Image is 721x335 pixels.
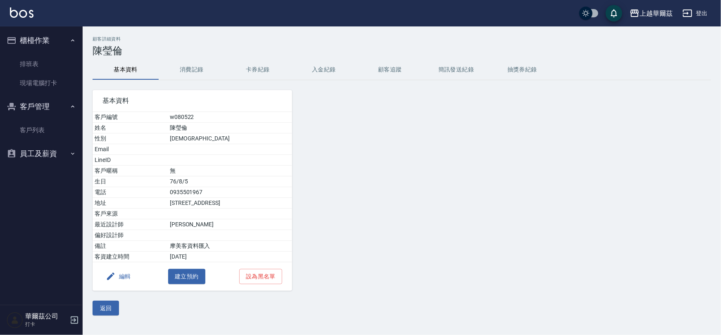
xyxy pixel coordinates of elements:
a: 客戶列表 [3,121,79,140]
button: 建立預約 [168,269,205,284]
button: 設為黑名單 [239,269,282,284]
td: 76/8/5 [168,176,292,187]
button: 卡券紀錄 [225,60,291,80]
td: 性別 [93,133,168,144]
td: 生日 [93,176,168,187]
button: 抽獎券紀錄 [489,60,555,80]
button: 基本資料 [93,60,159,80]
button: 簡訊發送紀錄 [423,60,489,80]
button: 上越華爾茲 [626,5,676,22]
img: Person [7,312,23,328]
a: 現場電腦打卡 [3,74,79,93]
td: 0935501967 [168,187,292,198]
a: 排班表 [3,55,79,74]
td: 客資建立時間 [93,252,168,262]
td: 偏好設計師 [93,230,168,241]
button: 編輯 [102,269,134,284]
td: 客戶編號 [93,112,168,123]
td: 陳瑩倫 [168,123,292,133]
button: 員工及薪資 [3,143,79,164]
button: 顧客追蹤 [357,60,423,80]
td: Email [93,144,168,155]
img: Logo [10,7,33,18]
td: [STREET_ADDRESS] [168,198,292,209]
td: [PERSON_NAME] [168,219,292,230]
button: 返回 [93,301,119,316]
td: 備註 [93,241,168,252]
span: 基本資料 [102,97,282,105]
td: 無 [168,166,292,176]
td: 最近設計師 [93,219,168,230]
td: w080522 [168,112,292,123]
h2: 顧客詳細資料 [93,36,711,42]
td: [DATE] [168,252,292,262]
button: 登出 [679,6,711,21]
td: LineID [93,155,168,166]
button: 消費記錄 [159,60,225,80]
button: save [606,5,622,21]
td: 姓名 [93,123,168,133]
h5: 華爾茲公司 [25,312,67,321]
td: 電話 [93,187,168,198]
td: 客戶來源 [93,209,168,219]
div: 上越華爾茲 [640,8,673,19]
p: 打卡 [25,321,67,328]
h3: 陳瑩倫 [93,45,711,57]
button: 客戶管理 [3,96,79,117]
td: 地址 [93,198,168,209]
button: 入金紀錄 [291,60,357,80]
td: [DEMOGRAPHIC_DATA] [168,133,292,144]
td: 客戶暱稱 [93,166,168,176]
td: 摩美客資料匯入 [168,241,292,252]
button: 櫃檯作業 [3,30,79,51]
